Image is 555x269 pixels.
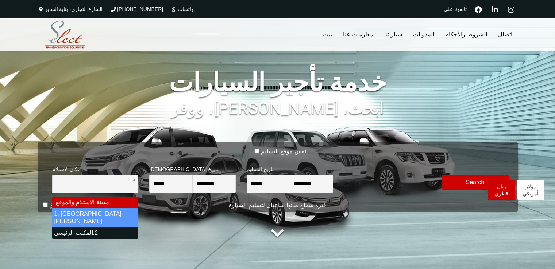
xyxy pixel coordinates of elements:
[498,31,512,37] font: اتصال
[472,5,485,13] a: فيسبوك
[442,6,467,12] font: تابعونا على:
[408,18,440,51] a: المدونات
[45,6,103,12] font: الشارع التجاري، بناية الساير
[54,211,121,224] font: 1. [GEOGRAPHIC_DATA][PERSON_NAME]
[229,202,326,208] font: فترة سماح مدتها ساعتان لتسليم السيارة
[317,18,338,51] a: بيت
[247,166,274,172] font: تاريخ التسليم
[488,180,515,200] a: ريال قطري
[505,5,518,13] a: انستغرام
[110,6,163,12] a: [PHONE_NUMBER]
[523,183,539,197] font: دولار أمريكي
[171,99,384,118] font: ابحث، [PERSON_NAME]، ووفر
[495,183,508,197] font: ريال قطري
[343,31,373,37] font: معلومات عنا
[440,18,492,51] a: الشروط والأحكام
[261,148,306,154] font: نفس موقع التسليم
[49,202,89,208] font: 21 سنة وما فوق
[170,6,194,12] a: واتساب
[384,31,402,37] font: سياراتنا
[149,166,218,172] font: تاريخ [DEMOGRAPHIC_DATA]
[39,19,90,51] img: اختر تأجير سيارة
[54,230,98,236] font: 2.المكتب الرئيسي
[413,31,434,37] font: المدونات
[323,31,332,37] font: بيت
[517,180,544,200] a: دولار أمريكي
[52,175,139,193] span: مدينة الاستلام والموقع:
[493,18,518,51] a: اتصال
[54,199,109,205] font: مدينة الاستلام والموقع:
[169,67,386,97] font: خدمة تأجير السيارات
[379,18,408,51] a: سياراتنا
[489,5,501,13] a: لينكدإن
[52,166,81,172] font: مكان الاستلام
[338,18,379,51] a: معلومات عنا
[178,6,194,12] font: واتساب
[117,6,163,12] font: [PHONE_NUMBER]
[445,31,487,37] font: الشروط والأحكام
